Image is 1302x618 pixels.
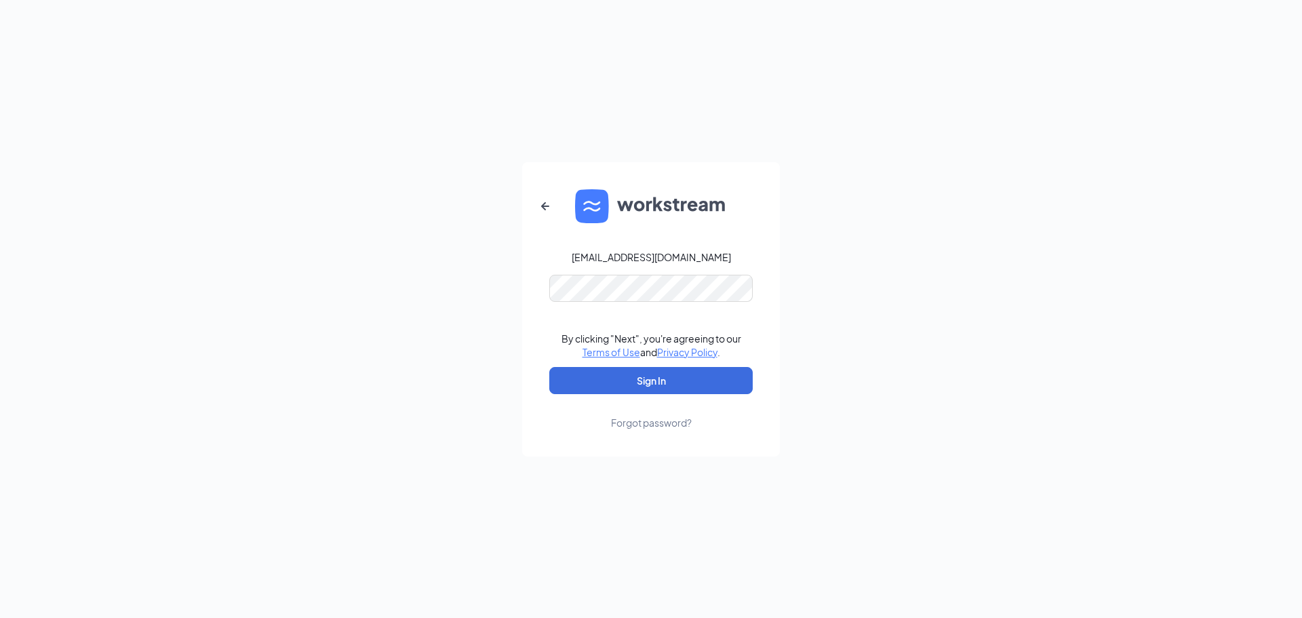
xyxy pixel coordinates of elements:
[611,416,692,429] div: Forgot password?
[611,394,692,429] a: Forgot password?
[561,332,741,359] div: By clicking "Next", you're agreeing to our and .
[572,250,731,264] div: [EMAIL_ADDRESS][DOMAIN_NAME]
[537,198,553,214] svg: ArrowLeftNew
[529,190,561,223] button: ArrowLeftNew
[549,367,753,394] button: Sign In
[583,346,640,358] a: Terms of Use
[575,189,727,223] img: WS logo and Workstream text
[657,346,717,358] a: Privacy Policy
